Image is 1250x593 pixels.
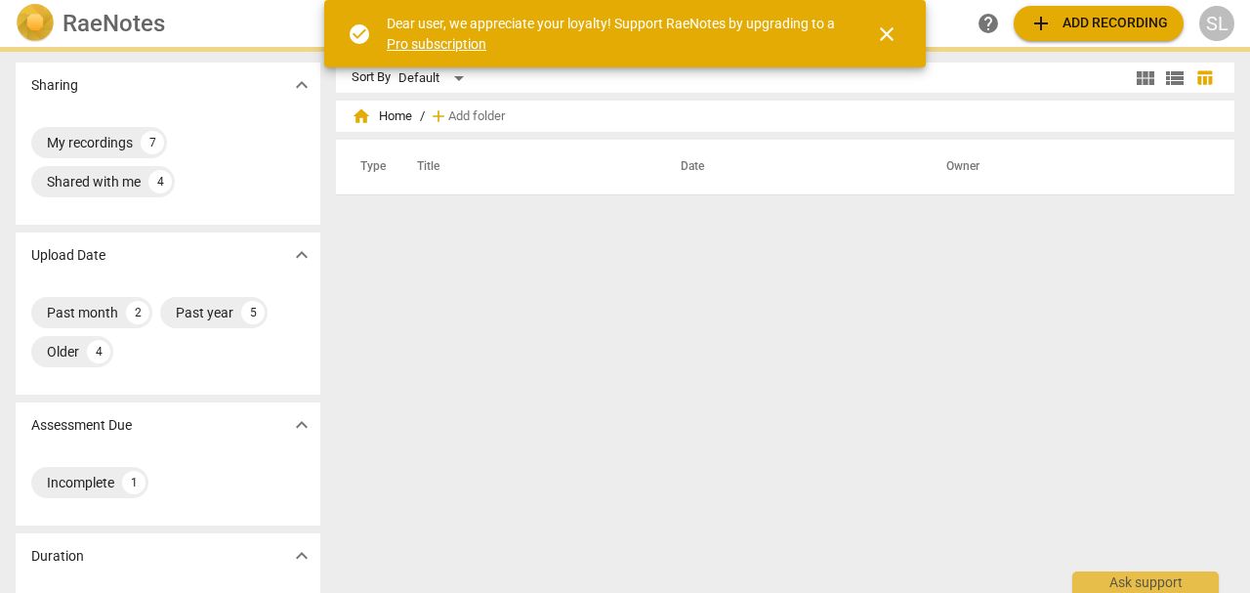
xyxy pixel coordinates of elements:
span: expand_more [290,413,313,437]
div: 4 [148,170,172,193]
p: Duration [31,546,84,567]
th: Owner [923,140,1214,194]
button: Table view [1189,64,1219,93]
button: Tile view [1131,64,1160,93]
img: Logo [16,4,55,43]
div: 5 [241,301,265,324]
button: List view [1160,64,1189,93]
span: expand_more [290,73,313,97]
span: close [875,22,898,46]
button: Show more [287,70,316,100]
span: check_circle [348,22,371,46]
button: Show more [287,541,316,571]
p: Upload Date [31,245,105,266]
div: Sort By [352,70,391,85]
div: 1 [122,471,146,494]
div: Dear user, we appreciate your loyalty! Support RaeNotes by upgrading to a [387,14,840,54]
div: Past year [176,303,233,322]
div: 7 [141,131,164,154]
div: Default [398,63,471,94]
div: Shared with me [47,172,141,191]
span: Add recording [1029,12,1168,35]
span: / [420,109,425,124]
div: 2 [126,301,149,324]
button: Upload [1014,6,1184,41]
span: help [977,12,1000,35]
div: Past month [47,303,118,322]
div: Ask support [1072,572,1219,593]
span: add [1029,12,1053,35]
button: SL [1199,6,1234,41]
span: add [429,106,448,126]
span: Home [352,106,412,126]
a: Help [971,6,1006,41]
div: My recordings [47,133,133,152]
button: Close [863,11,910,58]
span: view_module [1134,66,1157,90]
th: Type [345,140,394,194]
p: Sharing [31,75,78,96]
a: LogoRaeNotes [16,4,316,43]
p: Assessment Due [31,415,132,436]
div: Incomplete [47,473,114,492]
button: Show more [287,410,316,440]
a: Pro subscription [387,36,486,52]
span: view_list [1163,66,1187,90]
span: expand_more [290,544,313,568]
div: 4 [87,340,110,363]
div: Older [47,342,79,361]
span: Add folder [448,109,505,124]
h2: RaeNotes [62,10,165,37]
th: Date [657,140,923,194]
span: home [352,106,371,126]
th: Title [394,140,657,194]
span: table_chart [1195,68,1214,87]
button: Show more [287,240,316,270]
span: expand_more [290,243,313,267]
